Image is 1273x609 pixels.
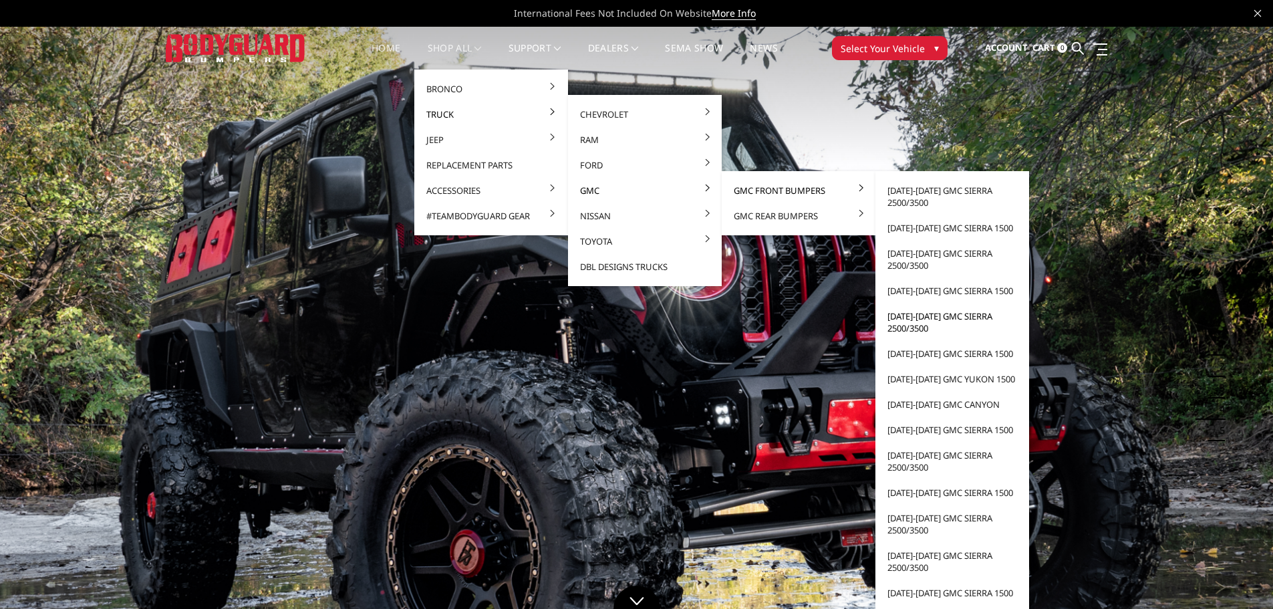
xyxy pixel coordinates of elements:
a: [DATE]-[DATE] GMC Sierra 2500/3500 [881,303,1024,341]
span: Cart [1032,41,1055,53]
button: 1 of 5 [1212,334,1225,356]
a: Click to Down [613,586,660,609]
a: [DATE]-[DATE] GMC Yukon 1500 [881,366,1024,392]
a: Cart 0 [1032,30,1067,66]
img: BODYGUARD BUMPERS [166,34,306,62]
a: Replacement Parts [420,152,563,178]
a: DBL Designs Trucks [573,254,716,279]
span: 0 [1057,43,1067,53]
a: [DATE]-[DATE] GMC Sierra 2500/3500 [881,505,1024,543]
a: Account [985,30,1028,66]
a: GMC Rear Bumpers [727,203,870,229]
a: [DATE]-[DATE] GMC Sierra 2500/3500 [881,241,1024,278]
a: [DATE]-[DATE] GMC Sierra 2500/3500 [881,543,1024,580]
a: #TeamBodyguard Gear [420,203,563,229]
a: Ram [573,127,716,152]
a: [DATE]-[DATE] GMC Sierra 1500 [881,215,1024,241]
button: 5 of 5 [1212,420,1225,441]
a: [DATE]-[DATE] GMC Sierra 1500 [881,480,1024,505]
button: 2 of 5 [1212,356,1225,377]
span: Select Your Vehicle [841,41,925,55]
a: [DATE]-[DATE] GMC Sierra 1500 [881,341,1024,366]
a: Support [509,43,561,70]
a: [DATE]-[DATE] GMC Sierra 1500 [881,278,1024,303]
a: Toyota [573,229,716,254]
a: GMC [573,178,716,203]
button: Select Your Vehicle [832,36,948,60]
button: 4 of 5 [1212,398,1225,420]
a: [DATE]-[DATE] GMC Sierra 2500/3500 [881,178,1024,215]
a: Jeep [420,127,563,152]
a: Accessories [420,178,563,203]
span: Account [985,41,1028,53]
a: Chevrolet [573,102,716,127]
span: ▾ [934,41,939,55]
a: SEMA Show [665,43,723,70]
a: Ford [573,152,716,178]
iframe: Chat Widget [1206,545,1273,609]
a: [DATE]-[DATE] GMC Canyon [881,392,1024,417]
a: shop all [428,43,482,70]
a: Bronco [420,76,563,102]
button: 3 of 5 [1212,377,1225,398]
a: News [750,43,777,70]
a: Truck [420,102,563,127]
a: Home [372,43,400,70]
a: More Info [712,7,756,20]
a: [DATE]-[DATE] GMC Sierra 1500 [881,580,1024,606]
a: Nissan [573,203,716,229]
a: GMC Front Bumpers [727,178,870,203]
a: Dealers [588,43,639,70]
a: [DATE]-[DATE] GMC Sierra 2500/3500 [881,443,1024,480]
a: [DATE]-[DATE] GMC Sierra 1500 [881,417,1024,443]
